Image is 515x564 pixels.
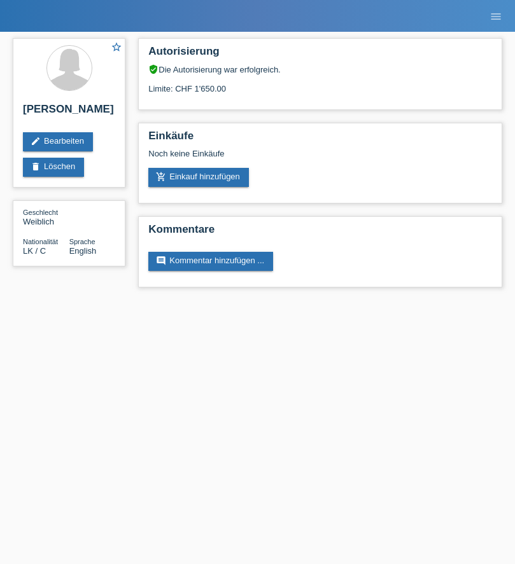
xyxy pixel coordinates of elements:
[111,41,122,55] a: star_border
[148,168,249,187] a: add_shopping_cartEinkauf hinzufügen
[23,246,46,256] span: Sri Lanka / C / 01.05.2017
[148,45,492,64] h2: Autorisierung
[156,256,166,266] i: comment
[23,238,58,245] span: Nationalität
[23,103,115,122] h2: [PERSON_NAME]
[156,172,166,182] i: add_shopping_cart
[148,130,492,149] h2: Einkäufe
[69,246,97,256] span: English
[483,12,509,20] a: menu
[148,74,492,93] div: Limite: CHF 1'650.00
[31,162,41,172] i: delete
[490,10,502,23] i: menu
[148,64,159,74] i: verified_user
[148,252,273,271] a: commentKommentar hinzufügen ...
[23,209,58,216] span: Geschlecht
[23,132,93,151] a: editBearbeiten
[148,149,492,168] div: Noch keine Einkäufe
[69,238,95,245] span: Sprache
[111,41,122,53] i: star_border
[148,223,492,242] h2: Kommentare
[148,64,492,74] div: Die Autorisierung war erfolgreich.
[23,207,69,226] div: Weiblich
[31,136,41,146] i: edit
[23,158,84,177] a: deleteLöschen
